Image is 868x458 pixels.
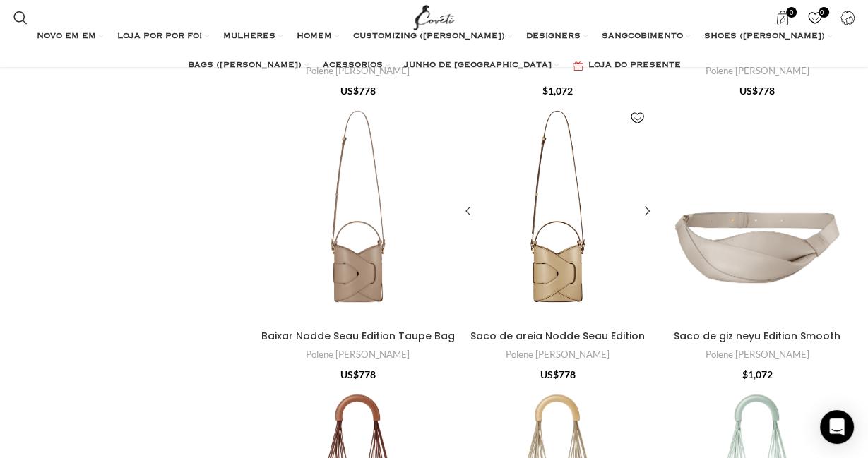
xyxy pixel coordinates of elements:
[786,7,797,18] span: 0
[602,23,690,51] a: SANGCOBIMENTO
[704,31,825,42] span: SHOES ([PERSON_NAME])
[340,368,359,380] span: US$
[674,329,840,343] a: Saco de giz neyu Edition Smooth
[542,85,548,97] span: $
[404,52,559,80] a: JUNHO DE [GEOGRAPHIC_DATA]
[223,31,275,42] span: MULHERES
[602,31,683,42] span: SANGCOBIMENTO
[526,23,588,51] a: DESIGNERS
[540,368,575,380] bdi: 778
[323,60,383,71] span: ACESSORIOS
[801,4,830,32] a: 0 - Atra
[588,60,681,71] span: LOJA DO PRESENTE
[742,368,773,380] bdi: 1,072
[340,85,359,97] span: US$
[706,348,809,361] a: Polene [PERSON_NAME]
[297,23,339,51] a: HOMEM
[261,329,455,343] a: Baixar Nodde Seau Edition Taupe Bag
[506,348,610,361] a: Polene [PERSON_NAME]
[6,4,35,32] a: Pesquisar
[117,23,209,51] a: LOJA POR POR FOI
[820,410,854,444] div: Aberto Intercom Messenger
[404,60,552,71] span: JUNHO DE [GEOGRAPHIC_DATA]
[470,329,645,343] a: Saco de areia Nodde Seau Edition
[261,100,456,323] a: Baixar Nodde Seau Edition Taupe Bag
[526,31,581,42] span: DESIGNERS
[223,23,283,51] a: MULHERES
[739,85,775,97] bdi: 778
[306,348,410,361] a: Polene [PERSON_NAME]
[573,52,681,80] a: LOJA DO PRESENTE
[660,100,855,323] a: Saco de giz neyu Edition Smooth
[297,31,332,42] span: HOMEM
[353,31,505,42] span: CUSTOMIZING ([PERSON_NAME])
[323,52,390,80] a: ACESSORIOS
[353,23,512,51] a: CUSTOMIZING ([PERSON_NAME])
[573,61,583,71] img: GiftBagTradução
[704,23,832,51] a: SHOES ([PERSON_NAME])
[6,23,862,80] div: Navegação principal
[768,4,797,32] a: 0
[540,368,558,380] span: US$
[801,4,830,32] div: A minha lista de desejos
[340,85,376,97] bdi: 778
[340,368,376,380] bdi: 778
[188,60,302,71] span: BAGS ([PERSON_NAME])
[117,31,202,42] span: LOJA POR POR FOI
[542,85,573,97] bdi: 1,072
[739,85,758,97] span: US$
[188,52,309,80] a: BAGS ([PERSON_NAME])
[460,100,655,324] a: Saco de areia Nodde Seau Edition
[819,7,829,18] span: 0 - Atra
[410,11,458,23] a: Logotipo do site
[37,31,96,42] span: NOVO EM EM
[742,368,748,380] span: $
[37,23,103,51] a: NOVO EM EM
